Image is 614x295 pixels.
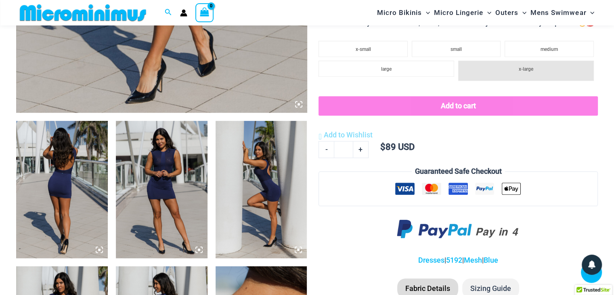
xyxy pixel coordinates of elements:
a: - [319,141,334,158]
a: Add to Wishlist [319,129,372,141]
a: + [353,141,369,158]
span: medium [541,46,558,52]
a: Mesh [464,256,482,264]
a: Search icon link [165,8,172,18]
span: Menu Toggle [586,2,594,23]
a: Account icon link [180,9,187,17]
span: x-large [519,66,533,72]
span: Menu Toggle [483,2,491,23]
span: x-small [356,46,371,52]
a: Micro LingerieMenu ToggleMenu Toggle [432,2,493,23]
button: Add to cart [319,96,598,116]
span: $ [380,142,386,152]
img: MM SHOP LOGO FLAT [17,4,149,22]
span: Mens Swimwear [530,2,586,23]
img: Desire Me Navy 5192 Dress [16,121,108,258]
a: Blue [484,256,498,264]
a: Mens SwimwearMenu ToggleMenu Toggle [528,2,596,23]
img: Desire Me Navy 5192 Dress [216,121,307,258]
li: medium [505,41,594,57]
span: Micro Bikinis [377,2,422,23]
img: Desire Me Navy 5192 Dress [116,121,207,258]
a: OutersMenu ToggleMenu Toggle [493,2,528,23]
bdi: 89 USD [380,142,415,152]
li: small [412,41,501,57]
li: x-small [319,41,408,57]
span: Micro Lingerie [434,2,483,23]
li: large [319,61,454,77]
span: Add to Wishlist [324,131,373,139]
span: Menu Toggle [422,2,430,23]
span: large [381,66,392,72]
a: View Shopping Cart, empty [195,3,214,22]
a: Dresses [418,256,444,264]
nav: Site Navigation [374,1,598,24]
a: Micro BikinisMenu ToggleMenu Toggle [375,2,432,23]
p: | | | [319,254,598,266]
legend: Guaranteed Safe Checkout [412,165,505,177]
input: Product quantity [334,141,353,158]
span: Menu Toggle [518,2,526,23]
a: 5192 [446,256,462,264]
span: small [451,46,462,52]
span: Outers [495,2,518,23]
li: x-large [458,61,594,81]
